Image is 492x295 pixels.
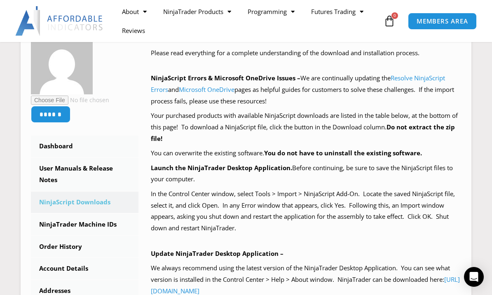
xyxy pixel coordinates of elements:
b: Do not extract the zip file! [151,123,455,143]
a: Order History [31,236,138,258]
a: About [114,2,155,21]
span: MEMBERS AREA [417,18,468,24]
a: Resolve NinjaScript Errors [151,74,445,94]
a: Programming [239,2,303,21]
img: LogoAI | Affordable Indicators – NinjaTrader [15,6,104,36]
a: Reviews [114,21,153,40]
b: Update NinjaTrader Desktop Application – [151,249,283,258]
a: 0 [371,9,408,33]
a: Account Details [31,258,138,279]
a: User Manuals & Release Notes [31,158,138,191]
p: Please read everything for a complete understanding of the download and installation process. [151,47,461,59]
a: Dashboard [31,136,138,157]
a: NinjaTrader Machine IDs [31,214,138,235]
a: NinjaScript Downloads [31,192,138,213]
a: MEMBERS AREA [408,13,477,30]
p: Before continuing, be sure to save the NinjaScript files to your computer. [151,162,461,185]
p: Your purchased products with available NinjaScript downloads are listed in the table below, at th... [151,110,461,145]
a: Microsoft OneDrive [179,85,234,94]
a: NinjaTrader Products [155,2,239,21]
p: You can overwrite the existing software. [151,147,461,159]
p: In the Control Center window, select Tools > Import > NinjaScript Add-On. Locate the saved NinjaS... [151,188,461,234]
b: You do not have to uninstall the existing software. [264,149,422,157]
b: NinjaScript Errors & Microsoft OneDrive Issues – [151,74,300,82]
span: 0 [391,12,398,19]
img: 2e02fdacd2becdf240d0d911817101f9ed36f1ffdd79c00b865e274ffd81020b [31,33,93,94]
p: We are continually updating the and pages as helpful guides for customers to solve these challeng... [151,73,461,107]
b: Launch the NinjaTrader Desktop Application. [151,164,292,172]
a: Futures Trading [303,2,372,21]
nav: Menu [114,2,382,40]
div: Open Intercom Messenger [464,267,484,287]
